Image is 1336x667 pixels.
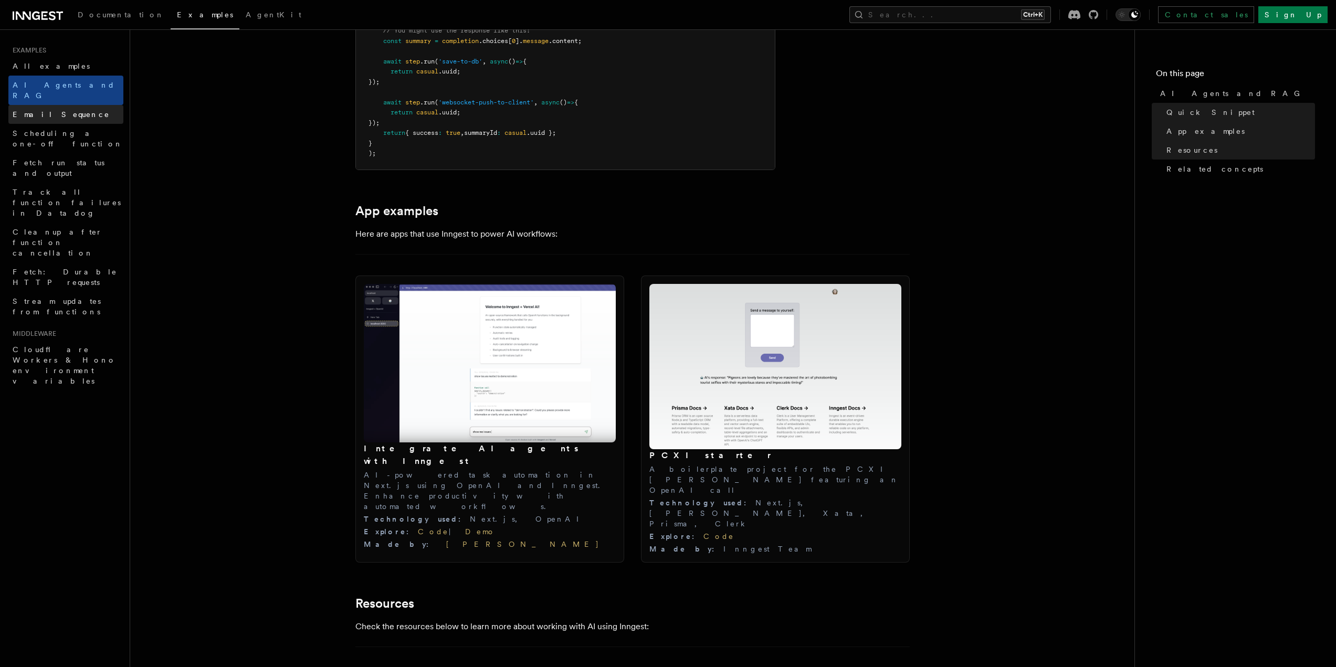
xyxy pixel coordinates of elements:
[438,109,460,116] span: .uuid;
[1166,164,1263,174] span: Related concepts
[383,129,405,136] span: return
[364,540,438,548] span: Made by :
[574,99,578,106] span: {
[13,62,90,70] span: All examples
[383,58,402,65] span: await
[13,129,123,148] span: Scheduling a one-off function
[177,10,233,19] span: Examples
[364,515,470,523] span: Technology used :
[1258,6,1328,23] a: Sign Up
[416,109,438,116] span: casual
[405,58,420,65] span: step
[1021,9,1045,20] kbd: Ctrl+K
[649,499,755,507] span: Technology used :
[13,158,104,177] span: Fetch run status and output
[13,228,102,257] span: Cleanup after function cancellation
[383,27,530,34] span: // You might use the response like this:
[649,544,901,554] div: Inngest Team
[1158,6,1254,23] a: Contact sales
[1162,141,1315,160] a: Resources
[849,6,1051,23] button: Search...Ctrl+K
[8,153,123,183] a: Fetch run status and output
[420,99,435,106] span: .run
[464,129,497,136] span: summaryId
[391,109,413,116] span: return
[8,223,123,262] a: Cleanup after function cancellation
[438,68,460,75] span: .uuid;
[516,37,523,45] span: ].
[435,37,438,45] span: =
[549,37,582,45] span: .content;
[13,81,115,100] span: AI Agents and RAG
[355,596,414,611] a: Resources
[420,58,435,65] span: .run
[497,129,501,136] span: :
[1156,67,1315,84] h4: On this page
[78,10,164,19] span: Documentation
[13,110,110,119] span: Email Sequence
[171,3,239,29] a: Examples
[13,297,101,316] span: Stream updates from functions
[8,46,46,55] span: Examples
[355,204,438,218] a: App examples
[369,140,372,147] span: }
[391,68,413,75] span: return
[523,37,549,45] span: message
[465,527,496,536] a: Demo
[405,129,438,136] span: { success
[1166,126,1245,136] span: App examples
[1166,145,1217,155] span: Resources
[364,442,616,468] h3: Integrate AI agents with Inngest
[649,464,901,495] p: A boilerplate project for the PCXI [PERSON_NAME] featuring an OpenAI call
[1156,84,1315,103] a: AI Agents and RAG
[516,58,523,65] span: =>
[246,10,301,19] span: AgentKit
[523,58,527,65] span: {
[1162,122,1315,141] a: App examples
[369,119,380,126] span: });
[649,497,901,529] div: Next.js, [PERSON_NAME], Xata, Prisma, Clerk
[416,68,438,75] span: casual
[8,340,123,390] a: Cloudflare Workers & Hono environment variables
[504,129,527,136] span: casual
[446,129,460,136] span: true
[405,99,420,106] span: step
[8,124,123,153] a: Scheduling a one-off function
[460,129,464,136] span: ,
[418,527,449,536] a: Code
[13,188,121,217] span: Track all function failures in Datadog
[560,99,567,106] span: ()
[13,268,117,287] span: Fetch: Durable HTTP requests
[369,150,376,157] span: );
[442,37,479,45] span: completion
[405,37,431,45] span: summary
[369,78,380,86] span: });
[508,58,516,65] span: ()
[649,532,703,541] span: Explore :
[649,284,901,450] img: PCXI starter
[527,129,556,136] span: .uuid };
[8,330,56,338] span: Middleware
[383,99,402,106] span: await
[355,619,775,634] p: Check the resources below to learn more about working with AI using Inngest:
[13,345,116,385] span: Cloudflare Workers & Hono environment variables
[567,99,574,106] span: =>
[438,129,442,136] span: :
[1162,103,1315,122] a: Quick Snippet
[8,183,123,223] a: Track all function failures in Datadog
[364,526,616,537] div: |
[435,99,438,106] span: (
[8,76,123,105] a: AI Agents and RAG
[435,58,438,65] span: (
[649,545,723,553] span: Made by :
[364,470,616,512] p: AI-powered task automation in Next.js using OpenAI and Inngest. Enhance productivity with automat...
[438,58,482,65] span: 'save-to-db'
[355,227,775,241] p: Here are apps that use Inngest to power AI workflows:
[438,540,599,548] a: [PERSON_NAME]
[438,99,534,106] span: 'websocket-push-to-client'
[8,262,123,292] a: Fetch: Durable HTTP requests
[1162,160,1315,178] a: Related concepts
[8,292,123,321] a: Stream updates from functions
[383,37,402,45] span: const
[8,57,123,76] a: All examples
